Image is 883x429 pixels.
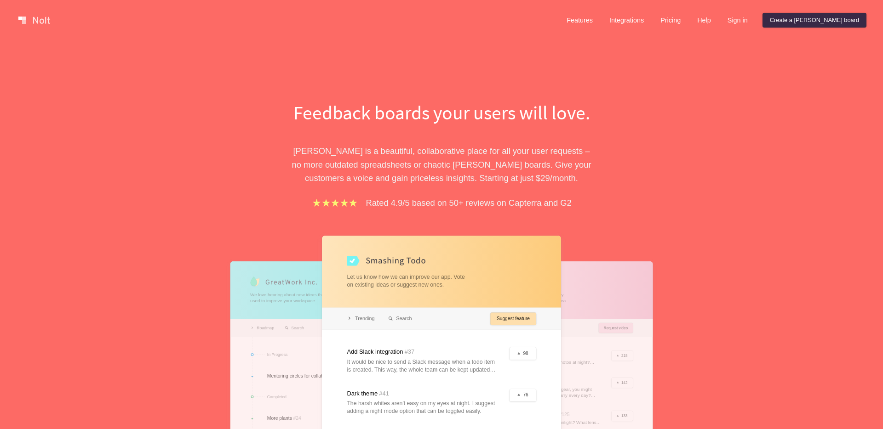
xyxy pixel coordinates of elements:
p: [PERSON_NAME] is a beautiful, collaborative place for all your user requests – no more outdated s... [283,144,600,185]
h1: Feedback boards your users will love. [283,99,600,126]
p: Rated 4.9/5 based on 50+ reviews on Capterra and G2 [366,196,572,209]
a: Create a [PERSON_NAME] board [763,13,866,28]
a: Pricing [653,13,688,28]
a: Integrations [602,13,651,28]
img: stars.b067e34983.png [311,198,358,208]
a: Sign in [720,13,755,28]
a: Help [690,13,718,28]
a: Features [559,13,600,28]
